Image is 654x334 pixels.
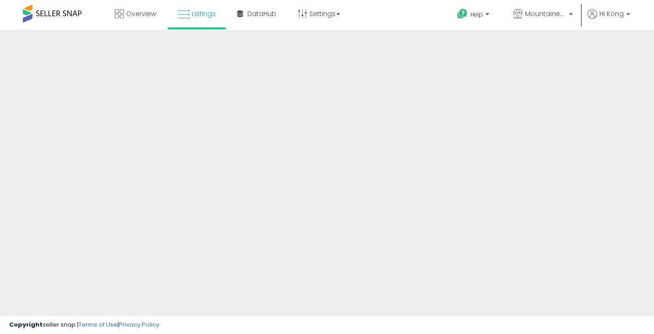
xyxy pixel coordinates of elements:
[470,11,483,18] span: Help
[457,8,468,20] i: Get Help
[78,320,117,329] a: Terms of Use
[119,320,159,329] a: Privacy Policy
[192,9,216,18] span: Listings
[9,321,159,329] div: seller snap | |
[587,9,630,30] a: Hi Kong
[9,320,43,329] strong: Copyright
[450,1,498,30] a: Help
[126,9,156,18] span: Overview
[525,9,566,18] span: MountaineerBrand
[599,9,624,18] span: Hi Kong
[247,9,276,18] span: DataHub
